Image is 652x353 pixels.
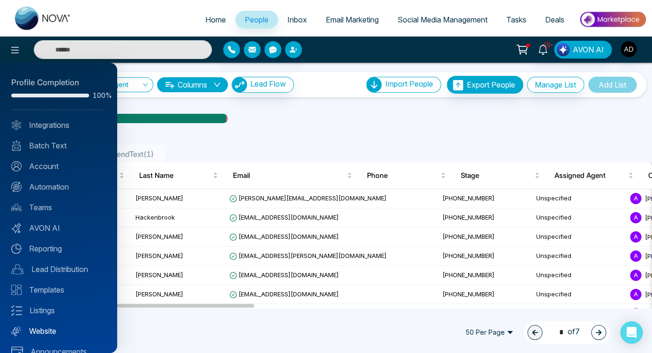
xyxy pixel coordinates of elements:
[11,119,106,131] a: Integrations
[11,264,24,274] img: Lead-dist.svg
[11,285,22,295] img: Templates.svg
[11,182,22,192] img: Automation.svg
[11,243,106,254] a: Reporting
[11,305,106,316] a: Listings
[11,140,106,151] a: Batch Text
[11,243,22,254] img: Reporting.svg
[11,161,106,172] a: Account
[11,326,22,336] img: Website.svg
[11,181,106,192] a: Automation
[11,222,106,234] a: AVON AI
[11,202,22,213] img: team.svg
[11,161,22,171] img: Account.svg
[11,325,106,337] a: Website
[11,202,106,213] a: Teams
[11,223,22,233] img: Avon-AI.svg
[11,77,106,89] div: Profile Completion
[11,140,22,151] img: batch_text_white.png
[11,284,106,295] a: Templates
[11,120,22,130] img: Integrated.svg
[11,305,22,316] img: Listings.svg
[11,264,106,275] a: Lead Distribution
[93,92,106,99] span: 100%
[620,321,643,344] div: Open Intercom Messenger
